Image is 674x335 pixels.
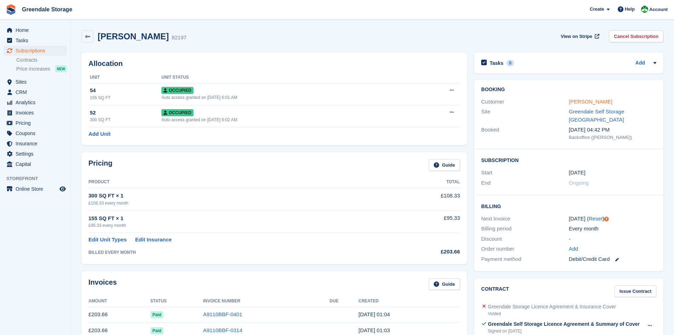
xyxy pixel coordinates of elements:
[58,185,67,193] a: Preview store
[488,303,616,311] div: Greendale Storage Licence Agreement & Insurance Cover
[635,59,645,67] a: Add
[569,126,656,134] div: [DATE] 04:42 PM
[161,94,411,101] div: Auto access granted on [DATE] 6:01 AM
[649,6,668,13] span: Account
[615,285,656,297] a: Issue Contract
[429,278,460,290] a: Guide
[88,214,390,223] div: 155 SQ FT × 1
[641,6,648,13] img: Jon
[569,235,656,243] div: -
[569,180,589,186] span: Ongoing
[88,307,150,323] td: £203.66
[16,108,58,118] span: Invoices
[488,311,616,317] div: Voided
[569,255,656,263] div: Debit/Credit Card
[19,4,75,15] a: Greendale Storage
[16,139,58,149] span: Insurance
[88,177,390,188] th: Product
[4,184,67,194] a: menu
[4,87,67,97] a: menu
[569,134,656,141] div: Backoffice ([PERSON_NAME])
[561,33,592,40] span: View on Stripe
[16,65,67,73] a: Price increases NEW
[88,192,390,200] div: 300 SQ FT × 1
[358,327,390,333] time: 2025-07-25 00:03:28 UTC
[16,46,58,56] span: Subscriptions
[16,77,58,87] span: Sites
[569,99,612,105] a: [PERSON_NAME]
[90,117,161,123] div: 300 SQ FT
[161,72,411,83] th: Unit Status
[88,236,127,244] a: Edit Unit Types
[429,159,460,171] a: Guide
[203,296,330,307] th: Invoice Number
[16,128,58,138] span: Coupons
[481,245,569,253] div: Order number
[481,126,569,141] div: Booked
[4,159,67,169] a: menu
[4,128,67,138] a: menu
[569,108,624,123] a: Greendale Self Storage [GEOGRAPHIC_DATA]
[558,30,601,42] a: View on Stripe
[490,60,503,66] h2: Tasks
[481,179,569,187] div: End
[16,184,58,194] span: Online Store
[569,215,656,223] div: [DATE] ( )
[16,118,58,128] span: Pricing
[625,6,635,13] span: Help
[481,169,569,177] div: Start
[161,87,193,94] span: Occupied
[88,278,117,290] h2: Invoices
[88,200,390,206] div: £108.33 every month
[88,72,161,83] th: Unit
[481,87,656,93] h2: Booking
[481,156,656,163] h2: Subscription
[16,57,67,63] a: Contracts
[6,4,16,15] img: stora-icon-8386f47178a22dfd0bd8f6a31ec36ba5ce8667c1dd55bd0f319d3a0aa187defe.svg
[16,149,58,159] span: Settings
[203,311,242,317] a: A9110BBF-0401
[390,188,460,210] td: £108.33
[488,328,640,334] div: Signed on [DATE]
[481,98,569,106] div: Customer
[161,117,411,123] div: Auto access granted on [DATE] 6:02 AM
[4,118,67,128] a: menu
[569,225,656,233] div: Every month
[603,216,610,222] div: Tooltip anchor
[569,245,578,253] a: Add
[481,202,656,210] h2: Billing
[358,296,460,307] th: Created
[16,159,58,169] span: Capital
[135,236,172,244] a: Edit Insurance
[150,311,163,318] span: Paid
[4,25,67,35] a: menu
[4,108,67,118] a: menu
[90,95,161,101] div: 155 SQ FT
[4,77,67,87] a: menu
[4,97,67,107] a: menu
[506,60,514,66] div: 0
[6,175,70,182] span: Storefront
[481,285,509,297] h2: Contract
[4,149,67,159] a: menu
[88,296,150,307] th: Amount
[4,46,67,56] a: menu
[90,86,161,95] div: 54
[4,139,67,149] a: menu
[150,327,163,334] span: Paid
[4,35,67,45] a: menu
[609,30,663,42] a: Cancel Subscription
[390,177,460,188] th: Total
[481,108,569,124] div: Site
[481,215,569,223] div: Next invoice
[88,222,390,229] div: £95.33 every month
[16,87,58,97] span: CRM
[358,311,390,317] time: 2025-08-25 00:04:02 UTC
[150,296,203,307] th: Status
[16,35,58,45] span: Tasks
[88,159,113,171] h2: Pricing
[390,248,460,256] div: £203.66
[569,169,586,177] time: 2025-04-25 00:00:00 UTC
[172,34,186,42] div: 82197
[16,66,50,72] span: Price increases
